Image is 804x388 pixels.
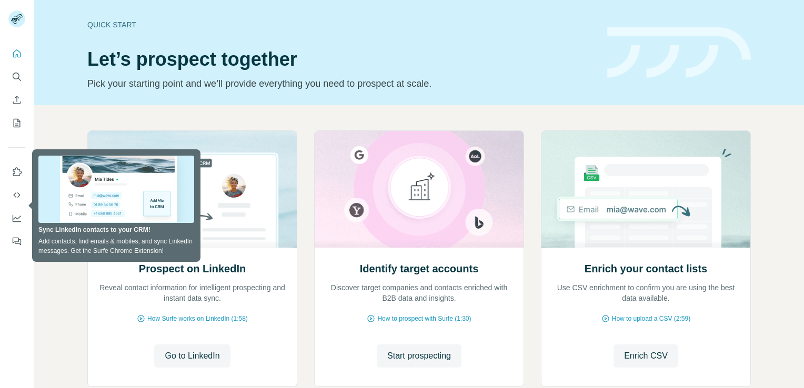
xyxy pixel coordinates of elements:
[8,44,25,63] button: Quick start
[314,131,524,248] img: Identify target accounts
[360,261,479,276] h2: Identify target accounts
[8,186,25,205] button: Use Surfe API
[98,282,286,303] p: Reveal contact information for intelligent prospecting and instant data sync.
[614,344,678,367] button: Enrich CSV
[552,282,740,303] p: Use CSV enrichment to confirm you are using the best data available.
[8,162,25,181] button: Use Surfe on LinkedIn
[585,261,707,276] h2: Enrich your contact lists
[325,282,513,303] p: Discover target companies and contacts enriched with B2B data and insights.
[541,131,751,248] img: Enrich your contact lists
[87,76,595,91] p: Pick your starting point and we’ll provide everything you need to prospect at scale.
[607,27,751,78] img: banner
[147,314,248,323] span: How Surfe works on LinkedIn (1:58)
[8,232,25,251] button: Feedback
[8,209,25,228] button: Dashboard
[377,314,471,323] span: How to prospect with Surfe (1:30)
[387,350,451,362] span: Start prospecting
[87,19,595,30] div: Quick start
[87,49,595,70] h1: Let’s prospect together
[624,350,668,362] span: Enrich CSV
[612,314,690,323] span: How to upload a CSV (2:59)
[8,67,25,86] button: Search
[165,350,219,362] span: Go to LinkedIn
[87,131,297,248] img: Prospect on LinkedIn
[8,114,25,132] button: My lists
[377,344,461,367] button: Start prospecting
[139,261,246,276] h2: Prospect on LinkedIn
[154,344,230,367] button: Go to LinkedIn
[8,90,25,109] button: Enrich CSV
